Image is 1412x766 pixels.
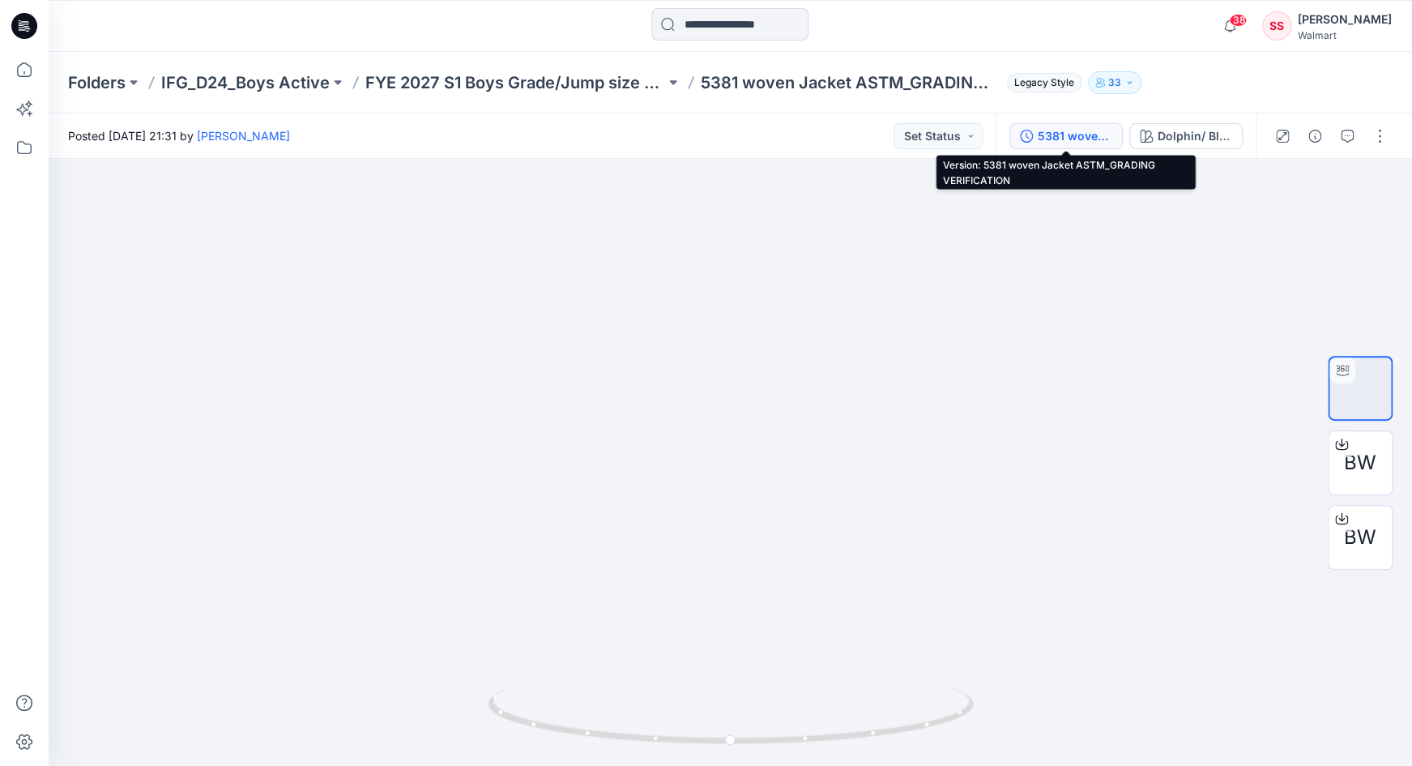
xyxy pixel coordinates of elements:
[1108,74,1121,92] p: 33
[1007,73,1081,92] span: Legacy Style
[1009,123,1123,149] button: 5381 woven Jacket ASTM_GRADING VERIFICATION
[1344,523,1376,552] span: BW
[1229,14,1247,27] span: 38
[1302,123,1328,149] button: Details
[68,127,290,144] span: Posted [DATE] 21:31 by
[1158,127,1232,145] div: Dolphin/ Blue Presence
[1298,29,1392,41] div: Walmart
[1088,71,1141,94] button: 33
[1344,448,1376,477] span: BW
[1038,127,1112,145] div: 5381 woven Jacket ASTM_GRADING VERIFICATION
[161,71,330,94] a: IFG_D24_Boys Active
[1000,71,1081,94] button: Legacy Style
[365,71,665,94] a: FYE 2027 S1 Boys Grade/Jump size review - ASTM grades
[701,71,1000,94] p: 5381 woven Jacket ASTM_GRADING VERIFICATION
[1262,11,1291,41] div: SS
[197,129,290,143] a: [PERSON_NAME]
[1129,123,1243,149] button: Dolphin/ Blue Presence
[1298,10,1392,29] div: [PERSON_NAME]
[68,71,126,94] a: Folders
